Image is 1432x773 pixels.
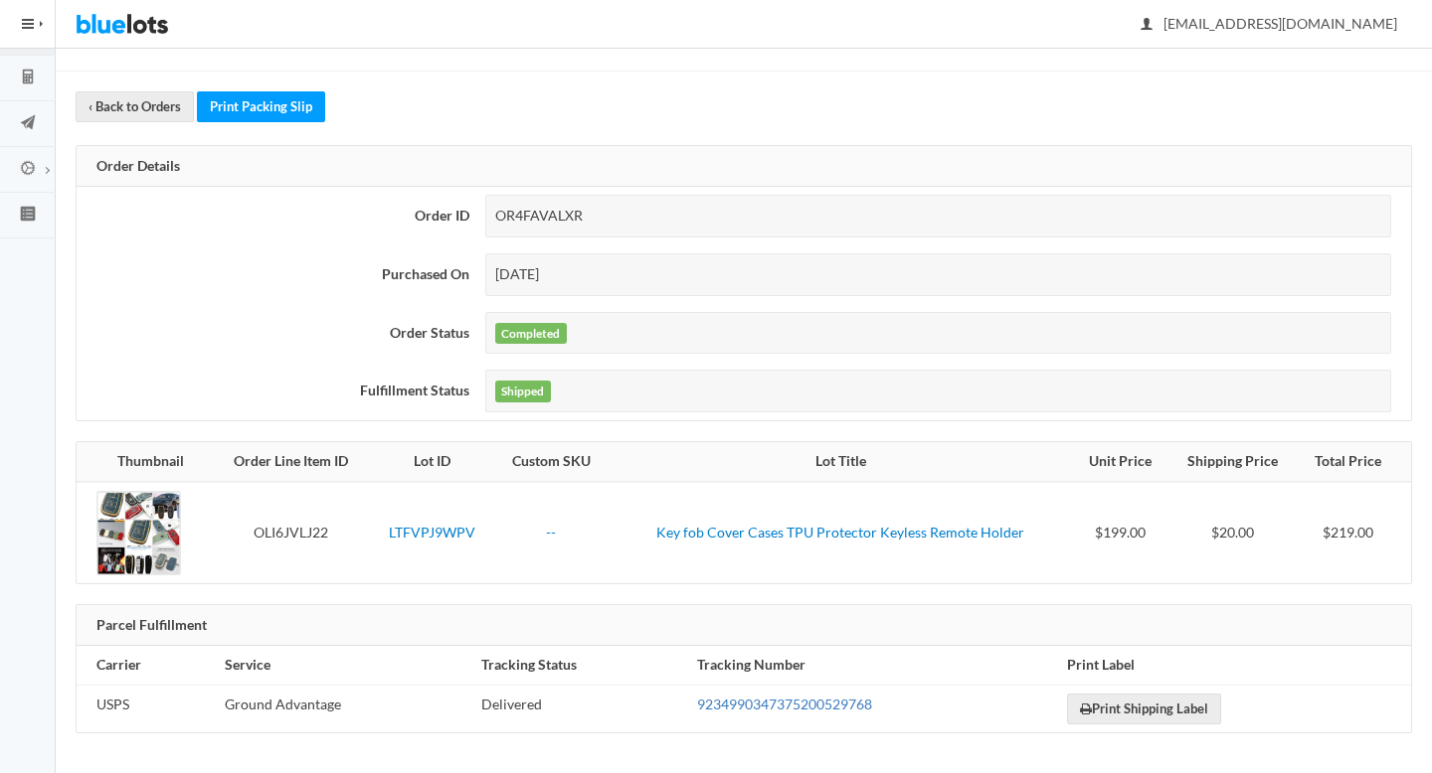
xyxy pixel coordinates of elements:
a: ‹ Back to Orders [76,91,194,122]
label: Completed [495,323,567,345]
th: Print Label [1059,646,1411,685]
div: OR4FAVALXR [485,195,1391,237]
div: Order Details [77,146,1411,188]
th: Order Line Item ID [213,442,371,482]
th: Thumbnail [77,442,213,482]
th: Total Price [1297,442,1411,482]
td: $219.00 [1297,482,1411,583]
td: Ground Advantage [217,685,473,732]
a: LTFVPJ9WPV [389,524,475,541]
th: Tracking Status [473,646,689,685]
td: Delivered [473,685,689,732]
th: Tracking Number [689,646,1059,685]
td: USPS [77,685,217,732]
label: Shipped [495,381,551,402]
th: Purchased On [77,245,477,304]
th: Lot ID [370,442,494,482]
span: [EMAIL_ADDRESS][DOMAIN_NAME] [1142,15,1397,32]
th: Lot Title [609,442,1073,482]
a: Key fob Cover Cases TPU Protector Keyless Remote Holder [656,524,1024,541]
th: Shipping Price [1168,442,1297,482]
th: Custom SKU [494,442,609,482]
a: Print Packing Slip [197,91,325,122]
a: Print Shipping Label [1067,694,1221,724]
td: $20.00 [1168,482,1297,583]
th: Unit Price [1073,442,1168,482]
th: Service [217,646,473,685]
a: 9234990347375200529768 [697,696,872,712]
td: $199.00 [1073,482,1168,583]
th: Order Status [77,304,477,363]
th: Carrier [77,646,217,685]
a: -- [546,524,556,541]
th: Fulfillment Status [77,362,477,420]
td: OLI6JVLJ22 [213,482,371,583]
ion-icon: person [1137,16,1157,35]
div: Parcel Fulfillment [77,605,1411,647]
th: Order ID [77,187,477,245]
div: [DATE] [485,253,1391,296]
